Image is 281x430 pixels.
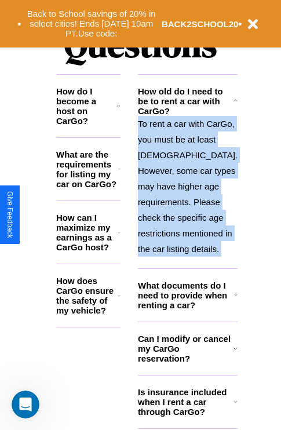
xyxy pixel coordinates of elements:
[56,86,116,126] h3: How do I become a host on CarGo?
[12,391,39,418] iframe: Intercom live chat
[56,213,118,252] h3: How can I maximize my earnings as a CarGo host?
[138,280,234,310] h3: What documents do I need to provide when renting a car?
[56,150,118,189] h3: What are the requirements for listing my car on CarGo?
[56,276,118,315] h3: How does CarGo ensure the safety of my vehicle?
[162,19,239,29] b: BACK2SCHOOL20
[138,334,233,363] h3: Can I modify or cancel my CarGo reservation?
[138,86,233,116] h3: How old do I need to be to rent a car with CarGo?
[138,116,238,257] p: To rent a car with CarGo, you must be at least [DEMOGRAPHIC_DATA]. However, some car types may ha...
[138,387,233,417] h3: Is insurance included when I rent a car through CarGo?
[6,191,14,238] div: Give Feedback
[21,6,162,42] button: Back to School savings of 20% in select cities! Ends [DATE] 10am PT.Use code:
